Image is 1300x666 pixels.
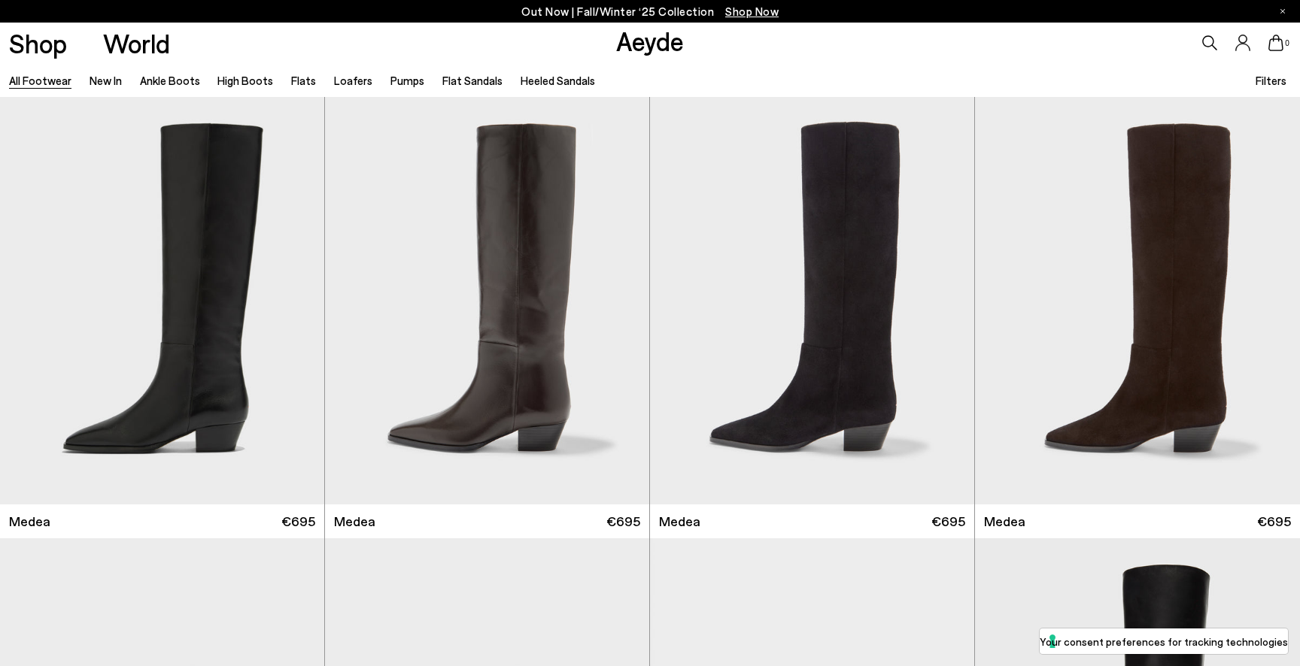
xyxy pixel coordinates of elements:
a: Shop [9,30,67,56]
span: Navigate to /collections/new-in [725,5,779,18]
a: Medea €695 [325,504,649,538]
a: High Boots [217,74,273,87]
span: Filters [1256,74,1286,87]
a: Medea €695 [975,504,1300,538]
span: Medea [9,512,50,531]
span: Medea [984,512,1025,531]
span: €695 [606,512,640,531]
span: €695 [281,512,315,531]
a: Flats [291,74,316,87]
img: Medea Suede Knee-High Boots [975,97,1300,504]
label: Your consent preferences for tracking technologies [1040,634,1288,649]
span: €695 [931,512,965,531]
span: Medea [659,512,700,531]
span: 0 [1283,39,1291,47]
a: Pumps [390,74,424,87]
a: Ankle Boots [140,74,200,87]
a: 0 [1268,35,1283,51]
img: Medea Suede Knee-High Boots [650,97,974,504]
img: Medea Knee-High Boots [325,97,649,504]
button: Your consent preferences for tracking technologies [1040,628,1288,654]
a: Loafers [334,74,372,87]
a: Heeled Sandals [521,74,595,87]
a: New In [90,74,122,87]
a: Aeyde [616,25,684,56]
span: €695 [1257,512,1291,531]
span: Medea [334,512,375,531]
a: World [103,30,170,56]
a: Flat Sandals [442,74,503,87]
a: All Footwear [9,74,71,87]
p: Out Now | Fall/Winter ‘25 Collection [521,2,779,21]
a: Medea €695 [650,504,974,538]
